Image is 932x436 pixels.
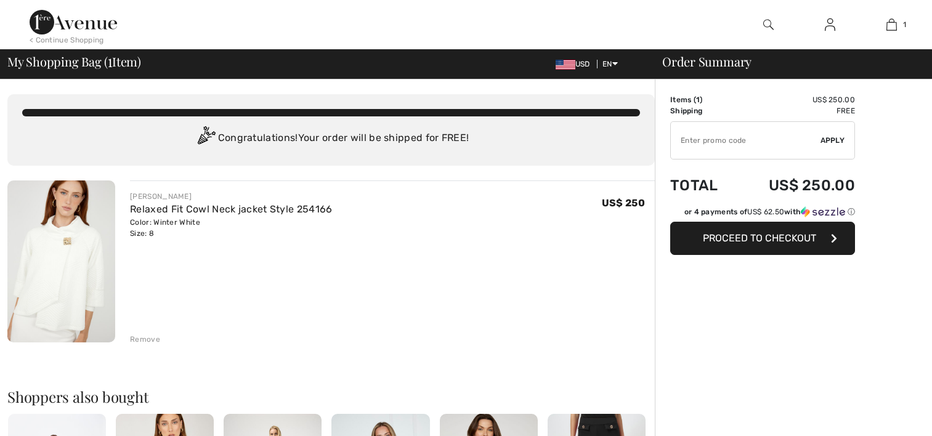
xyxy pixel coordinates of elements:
td: Shipping [670,105,736,116]
img: Relaxed Fit Cowl Neck jacket Style 254166 [7,180,115,342]
span: Proceed to Checkout [703,232,816,244]
input: Promo code [671,122,821,159]
span: My Shopping Bag ( Item) [7,55,141,68]
h2: Shoppers also bought [7,389,655,404]
td: US$ 250.00 [736,94,855,105]
a: Sign In [815,17,845,33]
div: [PERSON_NAME] [130,191,332,202]
img: Sezzle [801,206,845,217]
img: US Dollar [556,60,575,70]
div: Remove [130,334,160,345]
span: 1 [696,95,700,104]
span: 1 [903,19,906,30]
span: 1 [108,52,112,68]
div: Color: Winter White Size: 8 [130,217,332,239]
span: US$ 250 [602,197,645,209]
img: My Bag [886,17,897,32]
a: 1 [861,17,922,32]
div: < Continue Shopping [30,34,104,46]
span: EN [602,60,618,68]
div: or 4 payments of with [684,206,855,217]
img: 1ère Avenue [30,10,117,34]
img: search the website [763,17,774,32]
span: USD [556,60,595,68]
button: Proceed to Checkout [670,222,855,255]
td: Items ( ) [670,94,736,105]
span: Apply [821,135,845,146]
td: Total [670,164,736,206]
img: Congratulation2.svg [193,126,218,151]
div: Order Summary [647,55,925,68]
div: or 4 payments ofUS$ 62.50withSezzle Click to learn more about Sezzle [670,206,855,222]
span: US$ 62.50 [747,208,784,216]
div: Congratulations! Your order will be shipped for FREE! [22,126,640,151]
a: Relaxed Fit Cowl Neck jacket Style 254166 [130,203,332,215]
img: My Info [825,17,835,32]
td: US$ 250.00 [736,164,855,206]
td: Free [736,105,855,116]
